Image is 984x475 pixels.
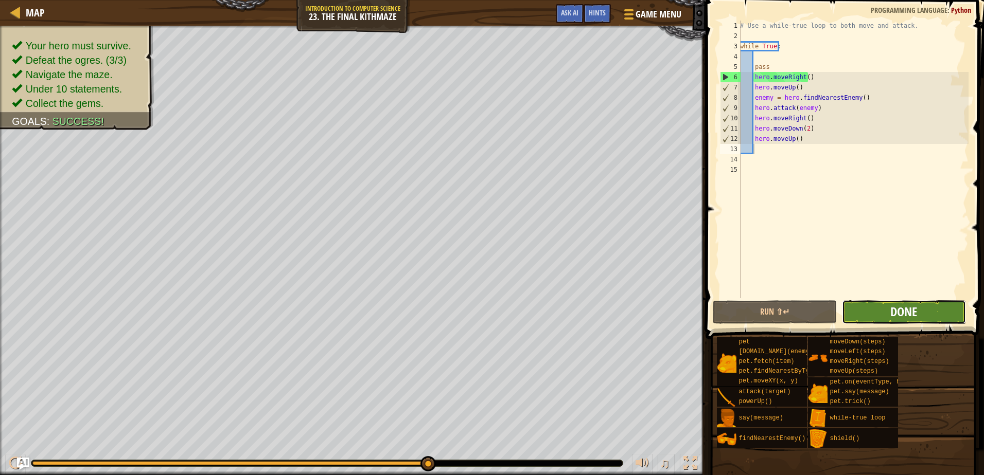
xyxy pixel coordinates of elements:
button: Toggle fullscreen [680,454,700,475]
img: portrait.png [808,429,828,449]
span: Hints [589,8,606,17]
img: portrait.png [808,348,828,368]
li: Navigate the maze. [12,67,143,82]
span: moveLeft(steps) [830,348,886,355]
div: 11 [721,123,741,134]
img: portrait.png [717,409,736,428]
span: moveRight(steps) [830,358,889,365]
div: 8 [721,93,741,103]
button: ♫ [658,454,675,475]
button: Game Menu [616,4,688,28]
span: Done [890,303,917,320]
span: shield() [830,435,860,442]
img: portrait.png [808,383,828,403]
span: pet.moveXY(x, y) [739,377,798,385]
span: Under 10 statements. [26,83,122,95]
span: Defeat the ogres. (3/3) [26,54,127,66]
img: portrait.png [717,388,736,408]
div: 15 [720,165,741,175]
span: powerUp() [739,398,772,405]
div: 13 [720,144,741,154]
div: 7 [721,82,741,93]
span: Programming language [871,5,947,15]
li: Your hero must survive. [12,39,143,53]
span: moveUp(steps) [830,368,878,375]
span: pet.findNearestByType(type) [739,368,839,375]
span: Map [26,6,45,20]
img: portrait.png [717,429,736,449]
div: 3 [720,41,741,51]
div: 1 [720,21,741,31]
span: attack(target) [739,388,791,395]
span: Collect the gems. [26,98,103,109]
span: findNearestEnemy() [739,435,806,442]
span: : [947,5,951,15]
span: say(message) [739,414,783,422]
button: Ask AI [17,458,29,470]
button: Done [842,300,966,324]
img: portrait.png [717,353,736,373]
span: Goals [12,116,47,127]
span: pet.on(eventType, handler) [830,378,926,386]
span: Navigate the maze. [26,69,113,80]
div: 10 [721,113,741,123]
div: 4 [720,51,741,62]
div: 12 [721,134,741,144]
img: portrait.png [808,409,828,428]
li: Defeat the ogres. [12,53,143,67]
button: Ask AI [556,4,584,23]
button: Run ⇧↵ [713,300,837,324]
div: 2 [720,31,741,41]
li: Under 10 statements. [12,82,143,96]
div: 14 [720,154,741,165]
li: Collect the gems. [12,96,143,111]
span: pet.trick() [830,398,871,405]
span: [DOMAIN_NAME](enemy) [739,348,813,355]
span: : [47,116,52,127]
div: 5 [720,62,741,72]
span: Your hero must survive. [26,40,131,51]
span: pet [739,338,750,345]
button: Ctrl + P: Play [5,454,26,475]
span: moveDown(steps) [830,338,886,345]
span: ♫ [660,455,670,471]
span: Success! [52,116,104,127]
span: pet.say(message) [830,388,889,395]
div: 6 [721,72,741,82]
span: Python [951,5,971,15]
span: while-true loop [830,414,886,422]
span: Game Menu [636,8,681,21]
div: 9 [721,103,741,113]
span: Ask AI [561,8,578,17]
button: Adjust volume [632,454,653,475]
span: pet.fetch(item) [739,358,795,365]
a: Map [21,6,45,20]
